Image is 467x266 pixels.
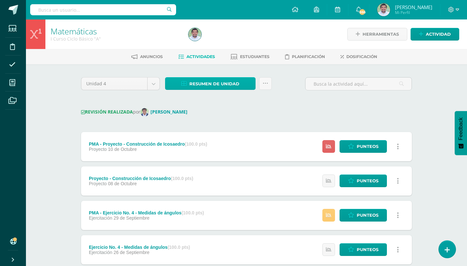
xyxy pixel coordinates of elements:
[171,176,193,181] strong: (100.0 pts)
[357,175,378,187] span: Punteos
[89,147,107,152] span: Proyecto
[377,3,390,16] img: 8512c19bb1a7e343054284e08b85158d.png
[341,52,377,62] a: Dosificación
[81,108,412,116] div: por
[89,250,112,255] span: Ejercitación
[81,109,133,115] strong: REVISIÓN REALIZADA
[240,54,269,59] span: Estudiantes
[395,4,432,10] span: [PERSON_NAME]
[51,36,181,42] div: I Curso Ciclo Básico 'A'
[51,26,97,37] a: Matemáticas
[285,52,325,62] a: Planificación
[89,181,107,186] span: Proyecto
[411,28,459,41] a: Actividad
[305,78,412,90] input: Busca la actividad aquí...
[395,10,432,15] span: Mi Perfil
[426,28,451,40] span: Actividad
[357,140,378,152] span: Punteos
[30,4,176,15] input: Busca un usuario...
[89,210,204,215] div: PMA - Ejercicio No. 4 - Medidas de ángulos
[114,250,150,255] span: 26 de Septiembre
[51,27,181,36] h1: Matemáticas
[89,141,207,147] div: PMA - Proyecto - Construcción de Icosaedro
[108,147,137,152] span: 10 de Octubre
[185,141,207,147] strong: (100.0 pts)
[357,209,378,221] span: Punteos
[178,52,215,62] a: Actividades
[189,78,239,90] span: Resumen de unidad
[131,52,163,62] a: Anuncios
[340,175,387,187] a: Punteos
[89,215,112,221] span: Ejercitación
[455,111,467,155] button: Feedback - Mostrar encuesta
[357,244,378,256] span: Punteos
[458,117,464,140] span: Feedback
[114,215,150,221] span: 29 de Septiembre
[347,28,407,41] a: Herramientas
[346,54,377,59] span: Dosificación
[168,245,190,250] strong: (100.0 pts)
[363,28,399,40] span: Herramientas
[140,109,190,115] a: [PERSON_NAME]
[340,243,387,256] a: Punteos
[89,245,190,250] div: Ejercicio No. 4 - Medidas de ángulos
[140,108,149,116] img: c05d69b31fbd722242b6e8c907a12cb0.png
[86,78,142,90] span: Unidad 4
[108,181,137,186] span: 08 de Octubre
[340,209,387,222] a: Punteos
[359,8,366,16] span: 866
[186,54,215,59] span: Actividades
[340,140,387,153] a: Punteos
[81,78,160,90] a: Unidad 4
[150,109,187,115] strong: [PERSON_NAME]
[140,54,163,59] span: Anuncios
[182,210,204,215] strong: (100.0 pts)
[231,52,269,62] a: Estudiantes
[292,54,325,59] span: Planificación
[89,176,193,181] div: Proyecto - Construcción de Icosaedro
[165,77,256,90] a: Resumen de unidad
[188,28,201,41] img: 8512c19bb1a7e343054284e08b85158d.png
